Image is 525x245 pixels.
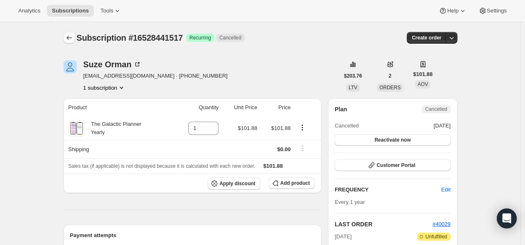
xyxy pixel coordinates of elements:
button: $203.76 [339,70,367,82]
button: Help [434,5,472,17]
span: Tools [100,7,113,14]
button: Subscriptions [63,32,75,44]
span: $0.00 [277,146,291,152]
span: $101.88 [238,125,258,131]
div: Open Intercom Messenger [497,208,517,228]
button: Subscriptions [47,5,94,17]
span: Apply discount [219,180,255,187]
span: Subscriptions [52,7,89,14]
span: Sales tax (if applicable) is not displayed because it is calculated with each new order. [68,163,255,169]
span: $101.88 [271,125,291,131]
span: Reactivate now [374,137,411,143]
a: #40029 [433,221,450,227]
span: AOV [418,81,428,87]
span: Cancelled [425,106,447,113]
h2: LAST ORDER [335,220,433,228]
span: 2 [389,73,391,79]
small: Yearly [91,130,105,135]
th: Product [63,98,173,117]
span: [DATE] [434,122,451,130]
button: Edit [436,183,455,196]
div: The Galactic Planner [85,120,141,137]
th: Quantity [173,98,221,117]
button: Create order [407,32,446,44]
span: Subscription #16528441517 [77,33,183,42]
span: Every 1 year [335,199,365,205]
span: Cancelled [335,122,359,130]
div: Suze Orman [83,60,142,69]
h2: Payment attempts [70,231,315,240]
span: $101.88 [263,163,283,169]
button: Product actions [296,123,309,132]
span: Suze Orman [63,60,77,73]
span: Help [447,7,458,14]
span: $203.76 [344,73,362,79]
span: [DATE] [335,233,352,241]
img: product img [69,120,84,137]
th: Shipping [63,140,173,158]
th: Price [260,98,293,117]
span: Add product [280,180,310,186]
span: Customer Portal [377,162,415,169]
span: Recurring [190,34,211,41]
span: Unfulfilled [425,233,447,240]
span: Edit [441,186,450,194]
button: Shipping actions [296,144,309,153]
th: Unit Price [221,98,260,117]
button: Tools [95,5,126,17]
button: Add product [269,177,315,189]
span: LTV [349,85,357,91]
span: [EMAIL_ADDRESS][DOMAIN_NAME] · [PHONE_NUMBER] [83,72,228,80]
span: Create order [412,34,441,41]
button: Analytics [13,5,45,17]
h2: FREQUENCY [335,186,441,194]
button: #40029 [433,220,450,228]
h2: Plan [335,105,347,113]
span: Analytics [18,7,40,14]
span: Cancelled [219,34,241,41]
span: $101.88 [413,70,433,78]
button: Customer Portal [335,159,450,171]
button: Reactivate now [335,134,450,146]
button: Product actions [83,83,126,92]
span: ORDERS [379,85,401,91]
button: Apply discount [208,177,260,190]
button: 2 [384,70,396,82]
button: Settings [474,5,512,17]
span: Settings [487,7,507,14]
